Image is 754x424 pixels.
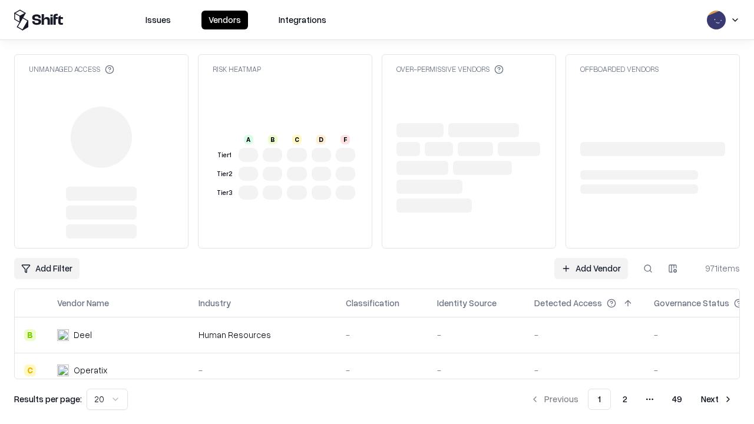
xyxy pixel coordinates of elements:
div: Human Resources [199,329,327,341]
div: F [340,135,350,144]
nav: pagination [523,389,740,410]
button: 49 [663,389,692,410]
div: Operatix [74,364,107,376]
div: Unmanaged Access [29,64,114,74]
img: Deel [57,329,69,341]
button: Vendors [201,11,248,29]
a: Add Vendor [554,258,628,279]
div: B [268,135,277,144]
div: - [437,329,515,341]
div: Tier 2 [215,169,234,179]
div: C [292,135,302,144]
div: - [437,364,515,376]
button: Add Filter [14,258,80,279]
button: Issues [138,11,178,29]
div: - [534,364,635,376]
div: Risk Heatmap [213,64,261,74]
button: 1 [588,389,611,410]
div: Industry [199,297,231,309]
div: - [199,364,327,376]
div: Offboarded Vendors [580,64,659,74]
div: Identity Source [437,297,497,309]
p: Results per page: [14,393,82,405]
div: Classification [346,297,399,309]
div: Vendor Name [57,297,109,309]
div: Tier 3 [215,188,234,198]
div: - [346,329,418,341]
div: Tier 1 [215,150,234,160]
button: Integrations [272,11,333,29]
div: Deel [74,329,92,341]
div: C [24,365,36,376]
button: Next [694,389,740,410]
div: A [244,135,253,144]
div: B [24,329,36,341]
div: Over-Permissive Vendors [396,64,504,74]
div: 971 items [693,262,740,274]
div: - [534,329,635,341]
div: - [346,364,418,376]
div: D [316,135,326,144]
div: Governance Status [654,297,729,309]
img: Operatix [57,365,69,376]
div: Detected Access [534,297,602,309]
button: 2 [613,389,637,410]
